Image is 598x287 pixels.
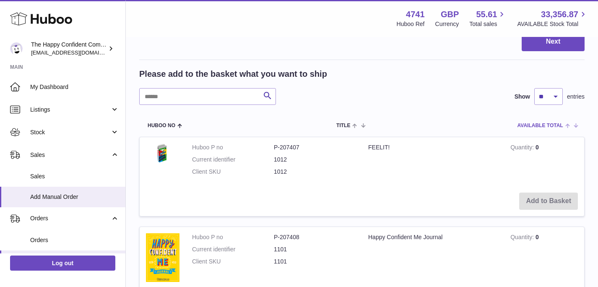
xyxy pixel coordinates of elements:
[146,143,179,164] img: FEELIT!
[336,123,350,128] span: Title
[469,9,507,28] a: 55.61 Total sales
[517,123,563,128] span: AVAILABLE Total
[31,41,107,57] div: The Happy Confident Company
[192,245,274,253] dt: Current identifier
[148,123,175,128] span: Huboo no
[274,168,356,176] dd: 1012
[274,156,356,164] dd: 1012
[30,83,119,91] span: My Dashboard
[274,245,356,253] dd: 1101
[192,156,274,164] dt: Current identifier
[10,256,115,271] a: Log out
[504,137,584,186] td: 0
[274,143,356,151] dd: P-207407
[515,93,530,101] label: Show
[274,258,356,266] dd: 1101
[139,68,327,80] h2: Please add to the basket what you want to ship
[441,9,459,20] strong: GBP
[30,214,110,222] span: Orders
[469,20,507,28] span: Total sales
[541,9,578,20] span: 33,356.87
[30,106,110,114] span: Listings
[406,9,425,20] strong: 4741
[30,128,110,136] span: Stock
[567,93,585,101] span: entries
[192,143,274,151] dt: Huboo P no
[435,20,459,28] div: Currency
[146,233,179,282] img: Happy Confident Me Journal
[192,233,274,241] dt: Huboo P no
[31,49,123,56] span: [EMAIL_ADDRESS][DOMAIN_NAME]
[522,32,585,52] button: Next
[476,9,497,20] span: 55.61
[510,144,536,153] strong: Quantity
[192,168,274,176] dt: Client SKU
[510,234,536,243] strong: Quantity
[30,193,119,201] span: Add Manual Order
[362,137,504,186] td: FEELIT!
[517,20,588,28] span: AVAILABLE Stock Total
[274,233,356,241] dd: P-207408
[30,151,110,159] span: Sales
[10,42,23,55] img: contact@happyconfident.com
[192,258,274,266] dt: Client SKU
[30,236,119,244] span: Orders
[517,9,588,28] a: 33,356.87 AVAILABLE Stock Total
[30,172,119,180] span: Sales
[397,20,425,28] div: Huboo Ref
